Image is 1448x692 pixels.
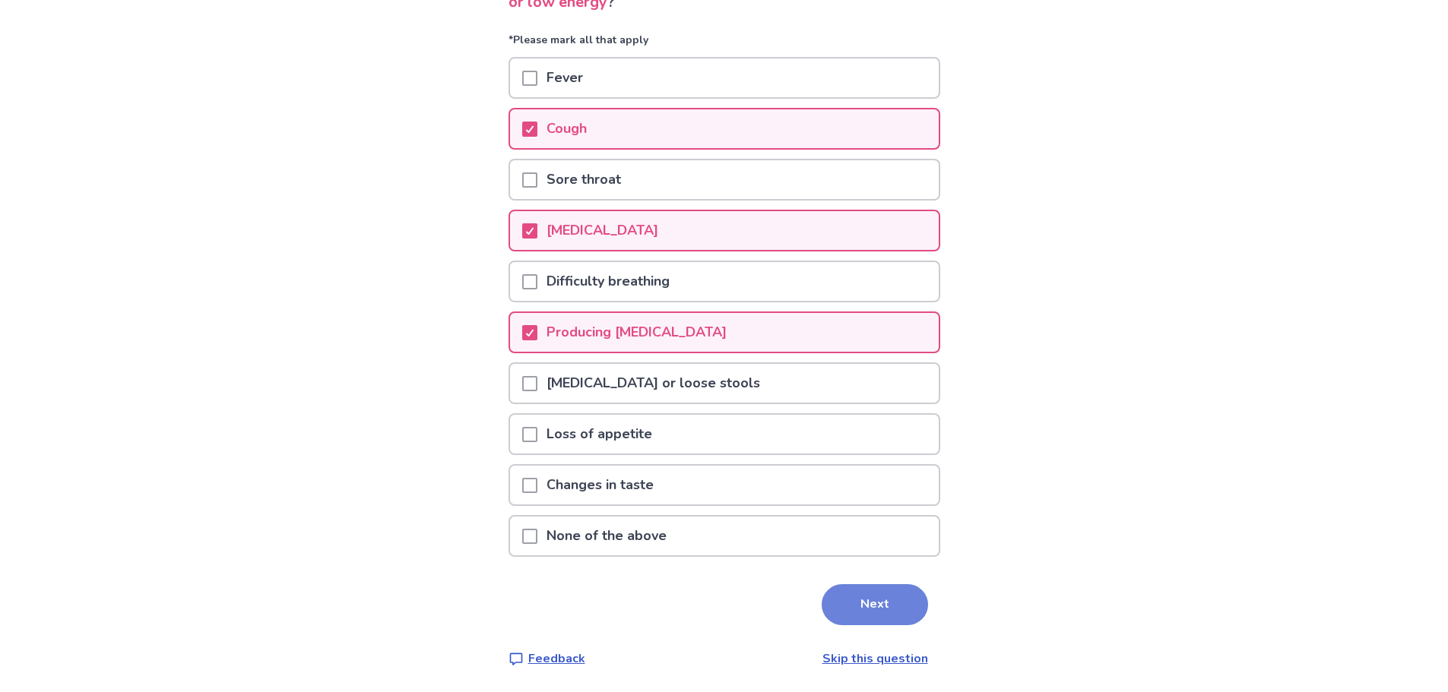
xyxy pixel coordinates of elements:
p: *Please mark all that apply [509,32,940,57]
p: Sore throat [537,160,630,199]
p: [MEDICAL_DATA] or loose stools [537,364,769,403]
a: Skip this question [822,650,928,667]
p: Cough [537,109,596,148]
p: Fever [537,58,592,97]
p: [MEDICAL_DATA] [537,211,667,250]
p: None of the above [537,517,676,555]
button: Next [822,584,928,625]
a: Feedback [509,649,585,668]
p: Loss of appetite [537,415,661,453]
p: Feedback [528,649,585,668]
p: Changes in taste [537,466,663,504]
p: Producing [MEDICAL_DATA] [537,313,736,352]
p: Difficulty breathing [537,262,679,301]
